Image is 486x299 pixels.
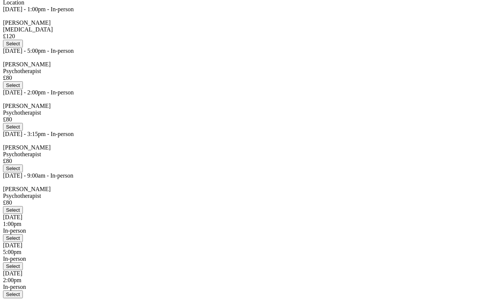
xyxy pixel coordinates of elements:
div: [PERSON_NAME] Psychotherapist [3,61,483,75]
button: Select Thu 11 Sep 3:15pm in-person [3,164,23,172]
div: [DATE] [3,214,483,221]
button: Select Thu 11 Sep 2:00pm in-person [3,123,23,131]
div: [DATE] - 9:00am - In-person [3,172,483,179]
button: Select Fri 12 Sep 9:00am in-person [3,206,23,214]
button: Select Mon 8 Sep 1:00pm in-person [3,40,23,48]
div: £80 [3,158,483,164]
div: In-person [3,256,483,262]
div: [PERSON_NAME] Psychotherapist [3,144,483,158]
div: [DATE] - 2:00pm - In-person [3,89,483,96]
button: Select Wed 10 Sep 5:00pm in-person [3,81,23,89]
div: 2:00pm [3,277,483,284]
div: In-person [3,284,483,290]
div: [PERSON_NAME] Psychotherapist [3,186,483,199]
div: [PERSON_NAME] [MEDICAL_DATA] [3,19,483,33]
button: Select Mon 8 Sep 1:00pm in-person [3,234,23,242]
div: £80 [3,116,483,123]
div: [PERSON_NAME] Psychotherapist [3,103,483,116]
div: [DATE] - 1:00pm - In-person [3,6,483,13]
button: Select Thu 11 Sep 2:00pm in-person [3,290,23,298]
div: £80 [3,75,483,81]
div: 5:00pm [3,249,483,256]
div: £120 [3,33,483,40]
button: Select Wed 10 Sep 5:00pm in-person [3,262,23,270]
div: [DATE] [3,270,483,277]
div: £80 [3,199,483,206]
div: [DATE] [3,242,483,249]
div: [DATE] - 5:00pm - In-person [3,48,483,54]
div: [DATE] - 3:15pm - In-person [3,131,483,138]
div: In-person [3,227,483,234]
div: 1:00pm [3,221,483,227]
